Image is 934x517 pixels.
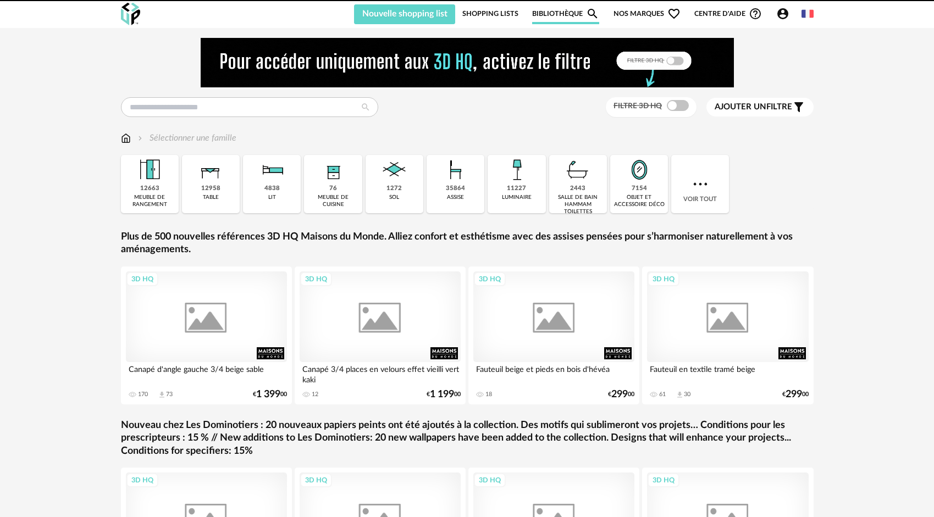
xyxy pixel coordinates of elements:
[447,194,464,201] div: assise
[295,266,466,404] a: 3D HQ Canapé 3/4 places en velours effet vieilli vert kaki 12 €1 19900
[166,391,173,398] div: 73
[158,391,166,399] span: Download icon
[268,194,276,201] div: lit
[300,362,461,384] div: Canapé 3/4 places en velours effet vieilli vert kaki
[586,7,599,20] span: Magnify icon
[140,185,159,193] div: 12663
[671,155,729,213] div: Voir tout
[749,7,762,20] span: Help Circle Outline icon
[776,7,794,20] span: Account Circle icon
[715,102,792,113] span: filtre
[706,98,814,116] button: Ajouter unfiltre Filter icon
[648,473,679,487] div: 3D HQ
[694,7,762,20] span: Centre d'aideHelp Circle Outline icon
[715,103,766,111] span: Ajouter un
[792,101,805,114] span: Filter icon
[802,8,814,20] img: fr
[647,362,809,384] div: Fauteuil en textile tramé beige
[354,4,456,24] button: Nouvelle shopping list
[690,174,710,194] img: more.7b13dc1.svg
[121,132,131,144] img: svg+xml;base64,PHN2ZyB3aWR0aD0iMTYiIGhlaWdodD0iMTciIHZpZXdCb3g9IjAgMCAxNiAxNyIgZmlsbD0ibm9uZSIgeG...
[624,155,654,185] img: Miroir.png
[659,391,666,398] div: 61
[782,391,809,398] div: € 00
[121,419,814,458] a: Nouveau chez Les Dominotiers : 20 nouveaux papiers peints ont été ajoutés à la collection. Des mo...
[667,7,681,20] span: Heart Outline icon
[256,391,280,398] span: 1 399
[312,391,318,398] div: 12
[473,362,635,384] div: Fauteuil beige et pieds en bois d'hévéa
[135,155,164,185] img: Meuble%20de%20rangement.png
[121,3,140,25] img: OXP
[474,473,506,487] div: 3D HQ
[329,185,337,193] div: 76
[121,231,814,257] a: Plus de 500 nouvelles références 3D HQ Maisons du Monde. Alliez confort et esthétisme avec des as...
[676,391,684,399] span: Download icon
[441,155,471,185] img: Assise.png
[614,3,681,24] span: Nos marques
[614,194,665,208] div: objet et accessoire déco
[362,9,447,18] span: Nouvelle shopping list
[786,391,802,398] span: 299
[563,155,593,185] img: Salle%20de%20bain.png
[389,194,399,201] div: sol
[196,155,225,185] img: Table.png
[136,132,236,144] div: Sélectionner une famille
[430,391,454,398] span: 1 199
[138,391,148,398] div: 170
[307,194,358,208] div: meuble de cuisine
[507,185,526,193] div: 11227
[300,473,332,487] div: 3D HQ
[121,266,292,404] a: 3D HQ Canapé d'angle gauche 3/4 beige sable 170 Download icon 73 €1 39900
[642,266,814,404] a: 3D HQ Fauteuil en textile tramé beige 61 Download icon 30 €29900
[318,155,348,185] img: Rangement.png
[632,185,647,193] div: 7154
[201,185,220,193] div: 12958
[386,185,402,193] div: 1272
[203,194,219,201] div: table
[474,272,506,286] div: 3D HQ
[502,155,532,185] img: Luminaire.png
[648,272,679,286] div: 3D HQ
[611,391,628,398] span: 299
[124,194,175,208] div: meuble de rangement
[462,3,518,24] a: Shopping Lists
[532,3,599,24] a: BibliothèqueMagnify icon
[684,391,690,398] div: 30
[300,272,332,286] div: 3D HQ
[776,7,789,20] span: Account Circle icon
[446,185,465,193] div: 35864
[552,194,604,215] div: salle de bain hammam toilettes
[253,391,287,398] div: € 00
[126,362,288,384] div: Canapé d'angle gauche 3/4 beige sable
[427,391,461,398] div: € 00
[570,185,585,193] div: 2443
[502,194,532,201] div: luminaire
[126,272,158,286] div: 3D HQ
[126,473,158,487] div: 3D HQ
[136,132,145,144] img: svg+xml;base64,PHN2ZyB3aWR0aD0iMTYiIGhlaWdodD0iMTYiIHZpZXdCb3g9IjAgMCAxNiAxNiIgZmlsbD0ibm9uZSIgeG...
[264,185,280,193] div: 4838
[257,155,287,185] img: Literie.png
[379,155,409,185] img: Sol.png
[614,102,662,110] span: Filtre 3D HQ
[485,391,492,398] div: 18
[201,38,734,87] img: NEW%20NEW%20HQ%20NEW_V1.gif
[608,391,634,398] div: € 00
[468,266,640,404] a: 3D HQ Fauteuil beige et pieds en bois d'hévéa 18 €29900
